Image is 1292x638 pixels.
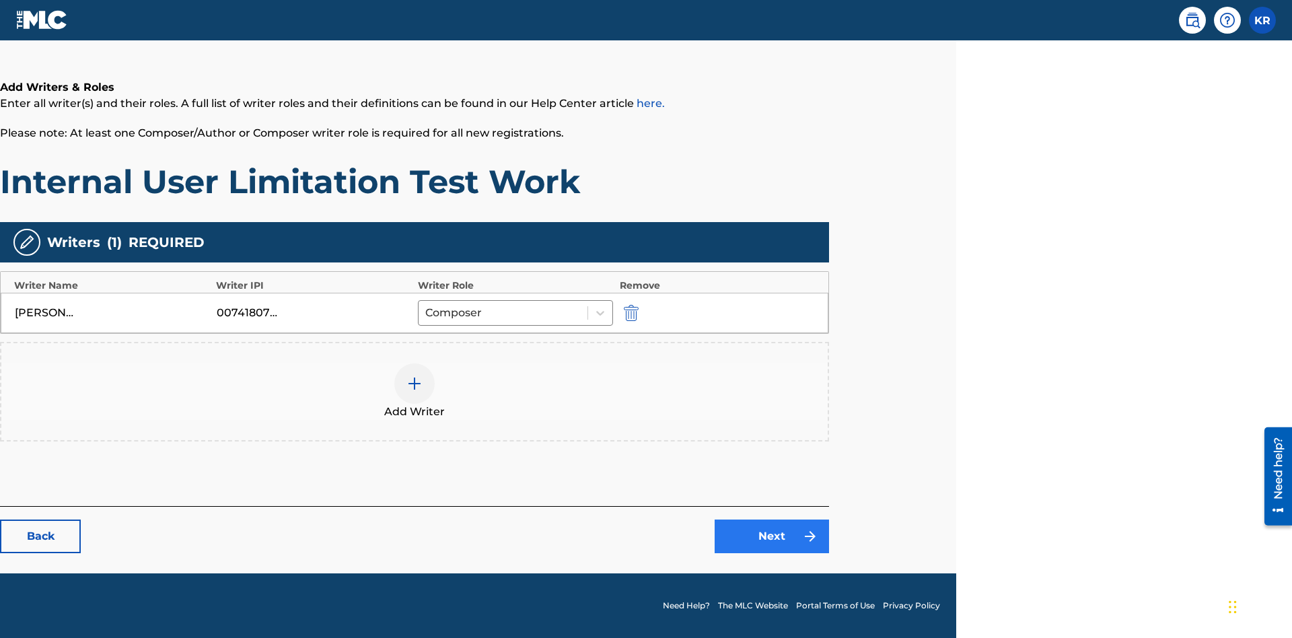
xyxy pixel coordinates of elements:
img: 12a2ab48e56ec057fbd8.svg [624,305,639,321]
img: f7272a7cc735f4ea7f67.svg [802,528,818,544]
div: Writer Role [418,279,613,293]
iframe: Resource Center [1254,422,1292,532]
div: Help [1214,7,1241,34]
div: Writer IPI [216,279,411,293]
a: Next [715,520,829,553]
span: REQUIRED [129,232,205,252]
span: Add Writer [384,404,445,420]
img: search [1184,12,1200,28]
a: Need Help? [663,600,710,612]
img: writers [19,234,35,250]
div: Remove [620,279,815,293]
span: ( 1 ) [107,232,122,252]
div: Drag [1229,587,1237,627]
a: here. [637,97,665,110]
a: The MLC Website [718,600,788,612]
span: Writers [47,232,100,252]
div: Writer Name [14,279,209,293]
img: help [1219,12,1235,28]
a: Privacy Policy [883,600,940,612]
iframe: Chat Widget [1225,573,1292,638]
div: User Menu [1249,7,1276,34]
img: MLC Logo [16,10,68,30]
a: Portal Terms of Use [796,600,875,612]
img: add [406,376,423,392]
a: Public Search [1179,7,1206,34]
